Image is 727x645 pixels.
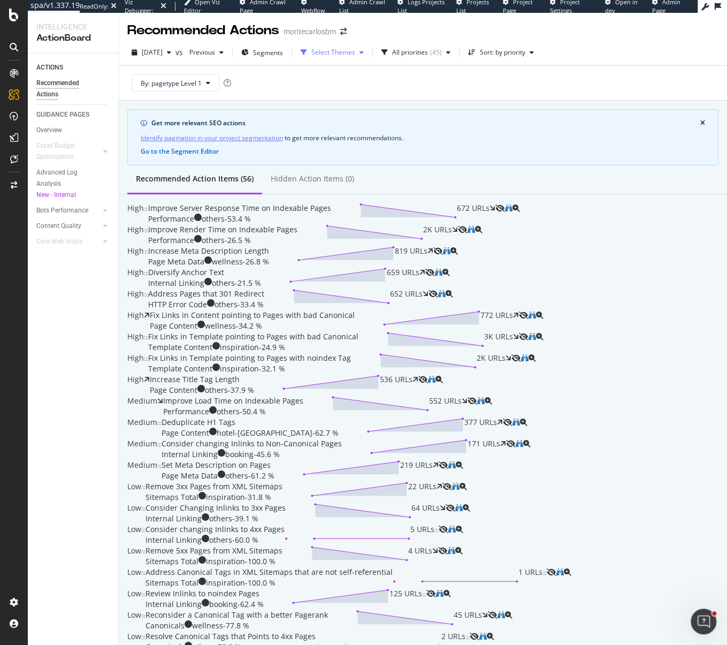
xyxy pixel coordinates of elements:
a: binoculars [435,267,442,277]
img: Equal [141,593,146,596]
img: Equal [465,636,470,639]
div: others - 37.9 % [205,385,254,396]
div: binoculars [448,526,456,533]
div: Internal Linking [146,535,202,545]
div: Review Inlinks to noindex Pages [146,588,259,599]
div: inspiration - 32.1 % [220,363,285,374]
div: Fix Links in Template pointing to Pages with bad Canonical [148,331,358,342]
span: 652 URLs [390,289,423,310]
a: Content Quality [36,221,100,232]
div: binoculars [455,504,463,512]
span: Webflow [301,6,325,14]
iframe: Intercom live chat [691,609,716,634]
div: binoculars [452,483,460,490]
div: Resolve Canonical Tags that Points to 4xx Pages [146,631,316,642]
a: Crawl Budget Optimization [36,140,100,163]
span: 377 URLs [464,417,497,438]
span: By: pagetype Level 1 [141,79,202,88]
img: Equal [141,486,146,489]
div: magnifying-glass-plus [536,312,544,319]
div: binoculars [512,419,520,426]
div: Crawl Budget Optimization [36,140,93,163]
div: magnifying-glass-plus [450,247,458,255]
div: montecarlosbm [284,26,336,37]
a: binoculars [443,246,450,256]
button: Sort: by priority [464,44,538,61]
div: arrow-right-arrow-left [340,28,347,35]
div: magnifying-glass-plus [487,633,494,640]
div: magnifying-glass-plus [564,568,571,576]
div: eye-slash [426,590,436,597]
div: Page Content [150,321,197,331]
div: Page Meta Data [162,471,218,481]
span: High [127,310,144,320]
button: All priorities(45) [377,44,455,61]
div: HTTP Error Code [148,299,207,310]
div: Page Content [150,385,197,396]
span: vs [175,47,185,58]
div: wellness - 34.2 % [205,321,262,331]
div: Set Meta Description on Pages [162,460,271,471]
a: binoculars [468,224,475,234]
div: inspiration - 31.8 % [206,492,271,503]
div: Performance [148,235,194,246]
button: [DATE] [127,44,175,61]
a: Bots Performance [36,205,100,216]
a: binoculars [455,503,463,513]
div: Remove 5xx Pages from XML Sitemaps [146,545,282,556]
div: magnifying-glass-plus [475,226,483,233]
div: magnifying-glass-plus [512,204,520,212]
div: Template Content [148,342,212,353]
div: eye-slash [442,483,452,490]
div: others - 60.0 % [209,535,258,545]
span: Low [127,503,141,513]
div: Performance [163,406,209,417]
a: binoculars [556,567,564,577]
span: Segments [253,48,283,57]
div: Fix Links in Template pointing to Pages with noindex Tag [148,353,351,363]
div: magnifying-glass-plus [455,547,463,555]
div: Bots Performance [36,205,88,216]
div: others - 50.4 % [217,406,266,417]
div: Recommended Action Items (56) [136,173,254,184]
span: 4 URLs [408,545,432,567]
img: Equal [144,358,148,361]
span: Low [127,567,141,577]
div: Fix Links in Content pointing to Pages with bad Canonical [150,310,355,321]
div: Remove 3xx Pages from XML Sitemaps [146,481,282,492]
span: Previous [185,48,215,57]
div: booking - 45.6 % [225,449,280,460]
div: binoculars [529,312,536,319]
button: Previous [185,44,228,61]
div: others - 21.5 % [212,278,261,289]
span: 64 URLs [411,503,440,524]
div: Internal Linking [146,513,202,524]
img: Equal [144,208,148,211]
div: binoculars [436,590,443,597]
span: Medium [127,438,157,449]
span: High [127,289,144,299]
div: wellness - 26.8 % [212,256,269,267]
a: binoculars [448,524,456,534]
span: High [127,353,144,363]
div: eye-slash [446,504,455,512]
a: binoculars [477,396,485,406]
div: Select Themes [311,49,355,56]
a: binoculars [521,353,529,363]
span: Low [127,631,141,641]
div: hotel-[GEOGRAPHIC_DATA] - 62.7 % [217,428,339,438]
span: 2K URLs [423,224,452,246]
span: 672 URLs [457,203,489,224]
div: binoculars [505,204,512,212]
div: Sitemaps Total [146,492,198,503]
div: eye-slash [511,354,521,362]
div: Page Meta Data [148,256,204,267]
span: 552 URLs [429,396,462,417]
div: others - 61.2 % [225,471,274,481]
div: magnifying-glass-plus [463,504,470,512]
span: High [127,246,144,256]
a: Recommended Actions [36,78,111,100]
div: Deduplicate H1 Tags [162,417,235,428]
div: magnifying-glass-plus [520,419,527,426]
span: 772 URLs [480,310,513,331]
